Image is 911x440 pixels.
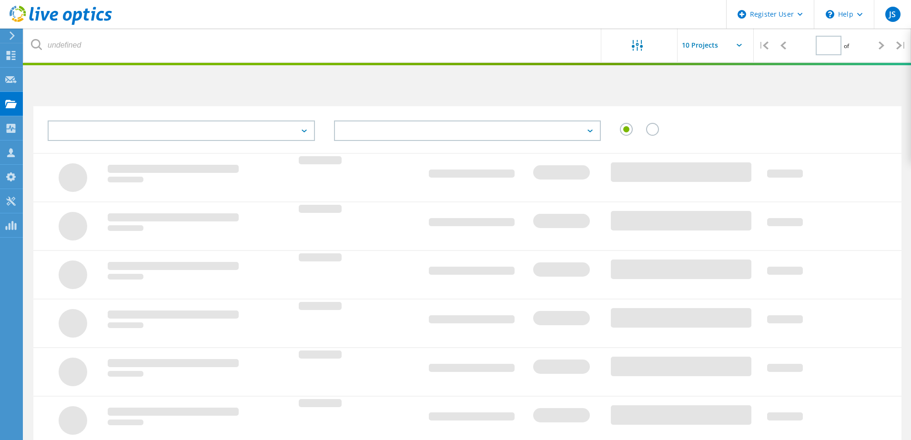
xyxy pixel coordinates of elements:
[754,29,773,62] div: |
[891,29,911,62] div: |
[10,20,112,27] a: Live Optics Dashboard
[889,10,896,18] span: JS
[24,29,602,62] input: undefined
[844,42,849,50] span: of
[826,10,834,19] svg: \n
